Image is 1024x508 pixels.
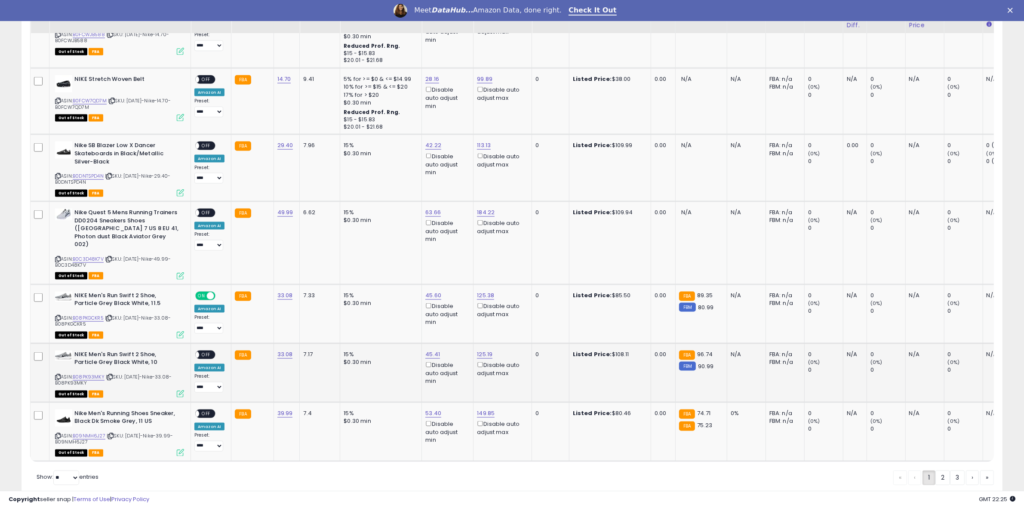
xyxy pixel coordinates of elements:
[573,141,612,149] b: Listed Price:
[847,142,860,149] div: 0.00
[235,409,251,419] small: FBA
[277,75,291,83] a: 14.70
[535,351,562,358] div: 0
[199,142,213,150] span: OFF
[808,359,820,366] small: (0%)
[870,366,905,374] div: 0
[477,419,525,436] div: Disable auto adjust max
[769,358,798,366] div: FBM: n/a
[194,89,224,96] div: Amazon AI
[870,292,905,299] div: 0
[55,391,87,398] span: All listings that are currently out of stock and unavailable for purchase on Amazon
[344,292,415,299] div: 15%
[235,292,251,301] small: FBA
[344,33,415,40] div: $0.30 min
[55,373,172,386] span: | SKU: [DATE]-Nike-33.08-B08PK93MKY
[986,474,988,482] span: »
[55,292,184,338] div: ASIN:
[909,292,938,299] div: N/A
[979,495,1015,503] span: 2025-10-8 22:25 GMT
[731,292,759,299] div: N/A
[194,314,224,334] div: Preset:
[808,209,843,216] div: 0
[344,358,415,366] div: $0.30 min
[74,209,179,251] b: Nike Quest 5 Mens Running Trainers DD0204 Sneakers Shoes ([GEOGRAPHIC_DATA] 7 US 8 EU 41, Photon ...
[74,75,179,86] b: NIKE Stretch Woven Belt
[477,219,525,235] div: Disable auto adjust max
[277,141,293,150] a: 29.40
[731,409,759,417] div: 0%
[948,300,960,307] small: (0%)
[769,417,798,425] div: FBM: n/a
[847,409,860,417] div: N/A
[808,366,843,374] div: 0
[573,409,644,417] div: $80.46
[679,292,695,301] small: FBA
[950,471,965,485] a: 3
[477,152,525,169] div: Disable auto adjust max
[573,350,612,358] b: Listed Price:
[55,209,184,279] div: ASIN:
[808,409,843,417] div: 0
[111,495,149,503] a: Privacy Policy
[55,190,87,197] span: All listings that are currently out of stock and unavailable for purchase on Amazon
[425,75,439,83] a: 28.16
[808,157,843,165] div: 0
[89,114,103,122] span: FBA
[769,83,798,91] div: FBM: n/a
[37,473,98,481] span: Show: entries
[909,142,938,149] div: N/A
[277,208,293,217] a: 49.99
[277,409,293,418] a: 39.99
[194,155,224,163] div: Amazon AI
[194,373,224,393] div: Preset:
[987,21,992,29] small: Days In Stock.
[769,150,798,157] div: FBM: n/a
[344,150,415,157] div: $0.30 min
[344,108,400,116] b: Reduced Prof. Rng.
[697,291,713,299] span: 89.35
[681,141,692,149] span: N/A
[344,216,415,224] div: $0.30 min
[808,142,843,149] div: 0
[74,142,179,168] b: Nike SB Blazer Low X Dancer Skateboards in Black/Metallic Silver-Black
[681,208,692,216] span: N/A
[277,350,293,359] a: 33.08
[535,292,562,299] div: 0
[847,351,860,358] div: N/A
[425,350,440,359] a: 45.41
[55,48,87,55] span: All listings that are currently out of stock and unavailable for purchase on Amazon
[55,450,87,457] span: All listings that are currently out of stock and unavailable for purchase on Amazon
[89,190,103,197] span: FBA
[477,208,495,217] a: 184.22
[808,300,820,307] small: (0%)
[55,351,184,397] div: ASIN:
[344,116,415,123] div: $15 - $15.83
[55,351,72,361] img: 41Yvs45+m0L._SL40_.jpg
[199,209,213,217] span: OFF
[425,302,467,326] div: Disable auto adjust min
[1008,8,1016,13] div: Close
[987,409,1015,417] div: N/A
[573,291,612,299] b: Listed Price:
[769,292,798,299] div: FBA: n/a
[477,75,492,83] a: 99.89
[344,83,415,91] div: 10% for >= $15 & <= $20
[870,418,883,425] small: (0%)
[425,85,467,110] div: Disable auto adjust min
[808,292,843,299] div: 0
[344,123,415,131] div: $20.01 - $21.68
[573,208,612,216] b: Listed Price:
[425,409,441,418] a: 53.40
[948,351,983,358] div: 0
[948,425,983,433] div: 0
[870,217,883,224] small: (0%)
[55,172,170,185] span: | SKU: [DATE]-Nike-29.40-B0DNTSPD4N
[573,142,644,149] div: $109.99
[9,496,149,504] div: seller snap | |
[89,48,103,55] span: FBA
[870,209,905,216] div: 0
[477,302,525,318] div: Disable auto adjust max
[89,332,103,339] span: FBA
[808,418,820,425] small: (0%)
